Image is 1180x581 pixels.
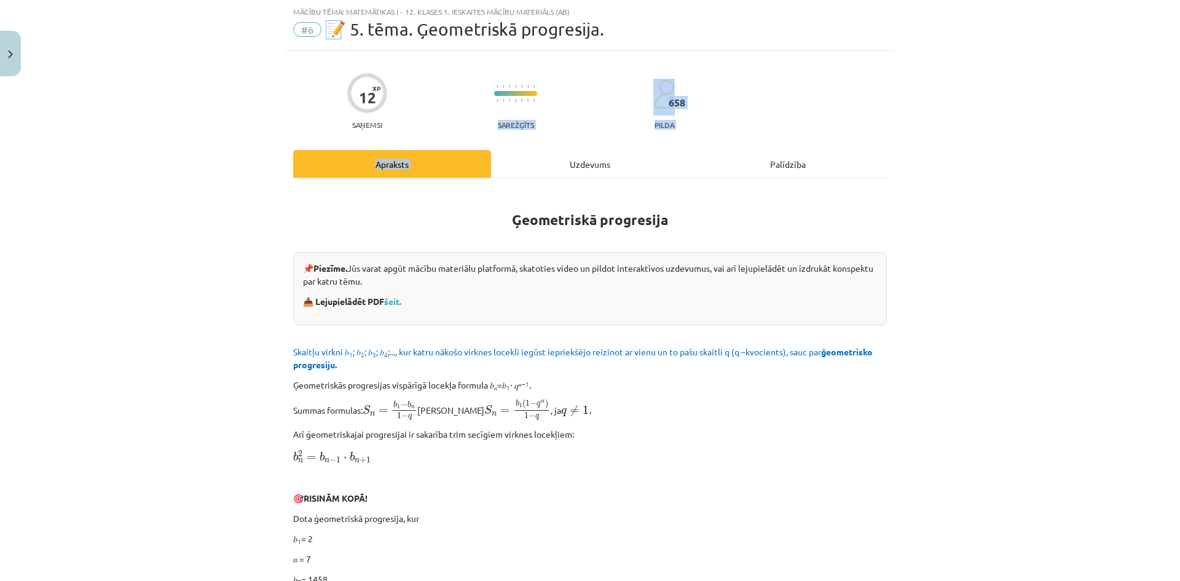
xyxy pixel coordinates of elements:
span: 1. [583,406,592,414]
span: b [320,452,324,461]
b: Ģeometriskā progresija [512,211,668,229]
span: 1 [366,457,371,463]
div: Apraksts [293,150,491,178]
span: − [530,401,537,407]
span: n [355,459,360,463]
span: − [401,413,408,419]
p: Arī ģeometriskajai progresijai ir sakarība trim secīgiem virknes locekļiem: [293,428,887,441]
sub: 2 [361,350,364,359]
b: RISINĀM KOPĀ! [304,492,368,504]
span: + [360,457,366,464]
span: n [298,459,303,464]
span: #6 [293,22,321,37]
span: q [408,414,412,420]
sub: 4 [384,350,388,359]
div: Palīdzība [689,150,887,178]
img: icon-short-line-57e1e144782c952c97e751825c79c345078a6d821885a25fce030b3d8c18986b.svg [509,99,510,102]
span: = [500,409,509,414]
img: icon-short-line-57e1e144782c952c97e751825c79c345078a6d821885a25fce030b3d8c18986b.svg [527,99,529,102]
strong: 📥 Lejupielādēt PDF [303,296,403,307]
img: icon-short-line-57e1e144782c952c97e751825c79c345078a6d821885a25fce030b3d8c18986b.svg [521,99,522,102]
p: 📌 Jūs varat apgūt mācību materiālu platformā, skatoties video un pildot interaktīvos uzdevumus, v... [303,262,877,288]
img: icon-short-line-57e1e144782c952c97e751825c79c345078a6d821885a25fce030b3d8c18986b.svg [503,99,504,102]
span: ⋅ [344,457,347,460]
img: icon-short-line-57e1e144782c952c97e751825c79c345078a6d821885a25fce030b3d8c18986b.svg [527,85,529,88]
span: XP [372,85,380,92]
img: icon-short-line-57e1e144782c952c97e751825c79c345078a6d821885a25fce030b3d8c18986b.svg [509,85,510,88]
span: b [293,452,298,461]
span: ≠ [570,405,579,417]
p: Ģeometriskās progresijas vispārīgā locekļa formula 𝑏 =𝑏 ⋅ 𝑞 . [293,379,887,392]
p: pilda [655,121,674,129]
span: S [484,405,492,414]
sub: 1 [297,537,301,546]
span: b [393,401,397,408]
span: Skaitļu virkni 𝑏 ; 𝑏 ; 𝑏 ; 𝑏 ;..., kur katru nākošo virknes locekli iegūst iepriekšējo reizinot a... [293,346,873,370]
p: Sarežģīts [498,121,534,129]
span: = [379,409,388,414]
p: Summas formulas: [PERSON_NAME] , ja [293,399,887,421]
sub: 1 [349,350,353,359]
span: 📝 5. tēma. Ģeometriskā progresija. [324,19,604,39]
span: = [307,456,316,460]
img: icon-short-line-57e1e144782c952c97e751825c79c345078a6d821885a25fce030b3d8c18986b.svg [503,85,504,88]
img: icon-short-line-57e1e144782c952c97e751825c79c345078a6d821885a25fce030b3d8c18986b.svg [521,85,522,88]
img: icon-short-line-57e1e144782c952c97e751825c79c345078a6d821885a25fce030b3d8c18986b.svg [533,85,535,88]
span: 1 [525,400,530,406]
span: n [411,406,415,409]
p: 𝑛 = 7 [293,553,887,566]
div: Mācību tēma: Matemātikas i - 12. klases 1. ieskaites mācību materiāls (ab) [293,7,887,16]
a: šeit. [384,296,401,307]
span: 1 [524,413,529,419]
span: − [329,457,336,464]
img: icon-short-line-57e1e144782c952c97e751825c79c345078a6d821885a25fce030b3d8c18986b.svg [497,99,498,102]
span: 1 [397,413,401,419]
sub: 𝑛 [494,383,497,392]
span: S [363,405,371,414]
span: ) [545,400,548,409]
img: icon-short-line-57e1e144782c952c97e751825c79c345078a6d821885a25fce030b3d8c18986b.svg [497,85,498,88]
span: q [561,408,567,416]
span: − [529,413,535,419]
span: 658 [669,97,685,108]
span: q [537,403,540,408]
p: 🎯 [293,492,887,505]
span: q [535,414,539,420]
span: − [401,401,407,408]
span: b [516,400,519,407]
img: icon-short-line-57e1e144782c952c97e751825c79c345078a6d821885a25fce030b3d8c18986b.svg [533,99,535,102]
strong: Piezīme. [313,263,347,274]
img: icon-short-line-57e1e144782c952c97e751825c79c345078a6d821885a25fce030b3d8c18986b.svg [515,85,516,88]
p: Dota ģeometriskā progresija, kur [293,512,887,525]
img: icon-short-line-57e1e144782c952c97e751825c79c345078a6d821885a25fce030b3d8c18986b.svg [515,99,516,102]
span: 1 [397,404,400,408]
sup: 𝑛−1 [519,379,529,389]
span: 2 [298,451,302,457]
span: n [324,459,329,463]
span: ( [522,400,525,409]
div: Uzdevums [491,150,689,178]
p: 𝑏 = 2 [293,532,887,545]
span: n [492,412,497,416]
span: n [370,412,375,416]
img: icon-close-lesson-0947bae3869378f0d4975bcd49f059093ad1ed9edebbc8119c70593378902aed.svg [8,50,13,58]
span: n [541,400,545,403]
img: students-c634bb4e5e11cddfef0936a35e636f08e4e9abd3cc4e673bd6f9a4125e45ecb1.svg [653,79,675,109]
span: 1 [519,403,522,408]
span: b [350,452,355,461]
sub: 1 [506,383,510,392]
sub: 3 [372,350,376,359]
p: Saņemsi [347,121,387,129]
span: 1 [336,457,340,463]
div: 12 [359,89,376,106]
span: b [407,401,411,408]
